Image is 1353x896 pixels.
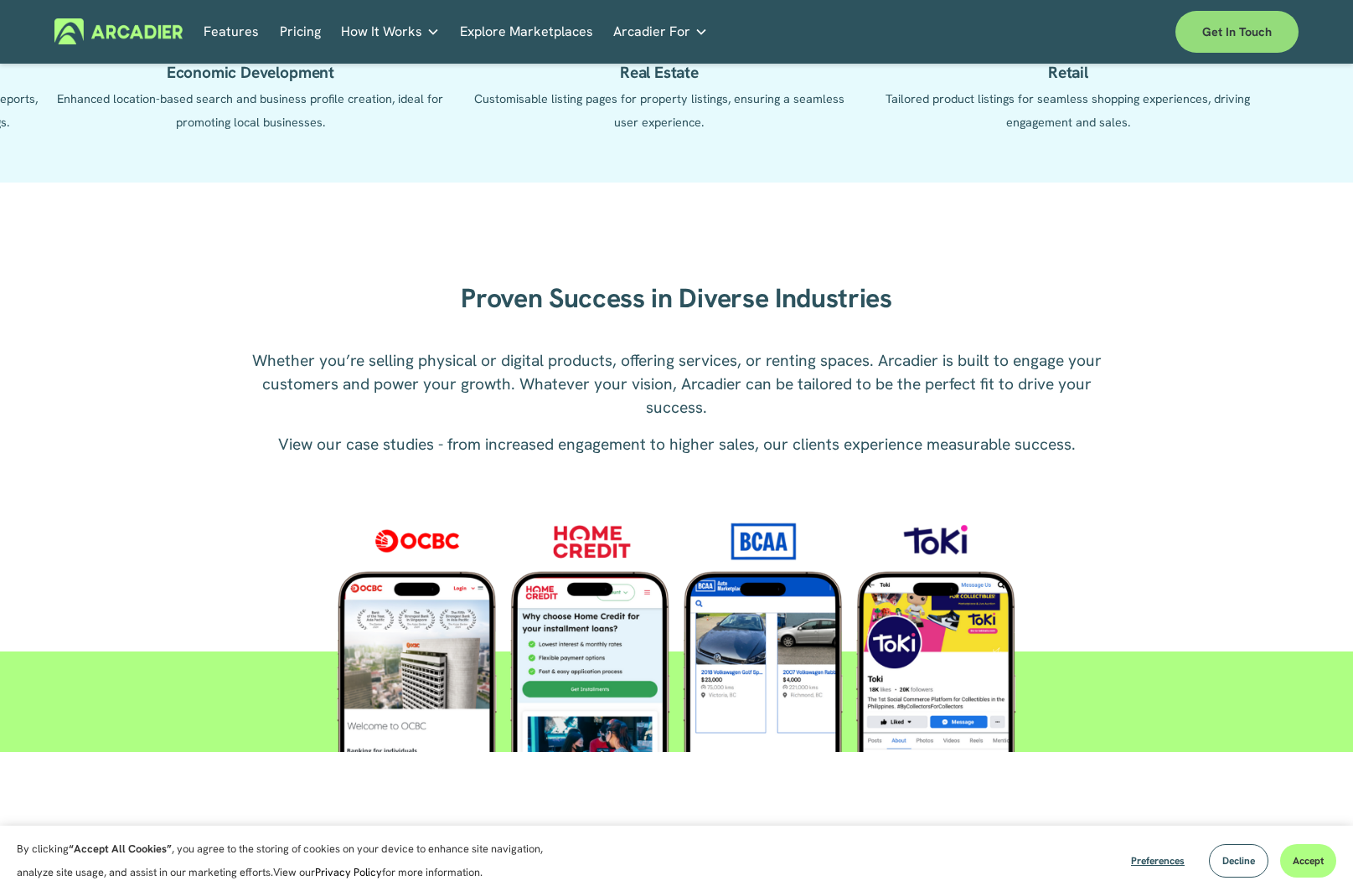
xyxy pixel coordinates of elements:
span: Arcadier For [613,20,690,44]
a: Privacy Policy [315,865,382,879]
a: Features [204,18,259,44]
button: Decline [1209,844,1268,878]
button: Preferences [1118,844,1197,878]
span: How It Works [341,20,422,44]
a: Explore Marketplaces [460,18,593,44]
strong: “Accept All Cookies” [69,842,172,856]
iframe: Chat Widget [1269,816,1353,896]
a: Get in touch [1175,11,1299,53]
a: folder dropdown [341,18,440,44]
a: folder dropdown [613,18,708,44]
p: Whether you’re selling physical or digital products, offering services, or renting spaces. Arcadi... [240,349,1112,420]
img: Arcadier [54,18,183,44]
a: Pricing [280,18,321,44]
p: By clicking , you agree to the storing of cookies on your device to enhance site navigation, anal... [17,837,561,884]
strong: Proven Success in Diverse Industries [461,281,891,316]
span: Preferences [1131,854,1185,868]
p: View our case studies - from increased engagement to higher sales, our clients experience measura... [240,433,1112,456]
span: Decline [1222,854,1255,868]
